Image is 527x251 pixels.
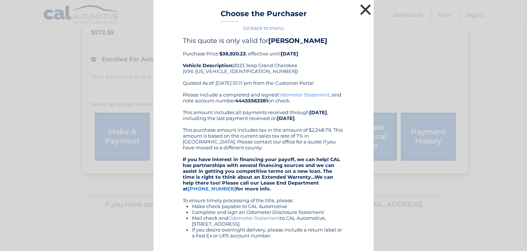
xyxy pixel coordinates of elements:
b: [PERSON_NAME] [268,37,327,45]
a: Odometer Statement [228,215,280,221]
b: [DATE] [277,115,295,121]
b: $38,920.23 [219,51,246,57]
b: 44455563381 [235,98,268,103]
h3: Choose the Purchaser [221,9,307,22]
button: × [358,2,373,17]
b: [DATE] [281,51,298,57]
li: If you desire overnight delivery, please include a return label or a Fed Ex or UPS account number. [192,227,344,239]
h4: This quote is only valid for [183,37,344,45]
div: Purchase Price: , effective until 2023 Jeep Grand Cherokee (VIN: [US_VEHICLE_IDENTIFICATION_NUMBE... [183,37,344,92]
a: Go back to menu [243,25,284,31]
li: Make check payable to CAL Automotive [192,203,344,209]
b: [DATE] [309,109,327,115]
a: Odometer Statement [278,92,330,98]
li: Complete and sign an Odometer Disclosure Statement [192,209,344,215]
a: [PHONE_NUMBER] [188,186,236,192]
li: Mail check and to CAL Automotive, [STREET_ADDRESS] [192,215,344,227]
strong: If you have interest in financing your payoff, we can help! CAL has partnerships with several fin... [183,156,340,192]
strong: Vehicle Description: [183,62,233,68]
